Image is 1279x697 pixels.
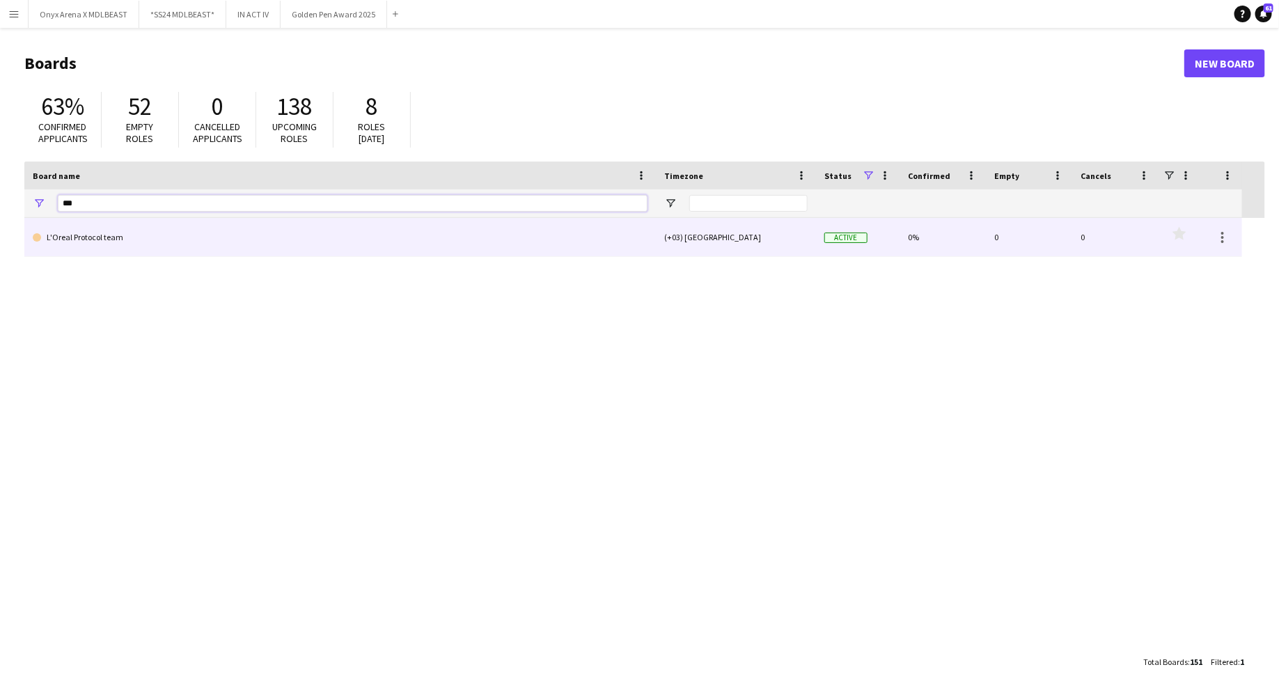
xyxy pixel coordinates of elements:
button: Open Filter Menu [33,197,45,210]
span: 138 [277,91,313,122]
span: Upcoming roles [272,120,317,145]
span: Cancelled applicants [193,120,242,145]
span: Confirmed [908,171,950,181]
span: Active [824,233,868,243]
a: New Board [1184,49,1265,77]
a: 61 [1255,6,1272,22]
span: 1 [1240,657,1244,667]
div: : [1211,648,1244,675]
button: Onyx Arena X MDLBEAST [29,1,139,28]
div: 0% [900,218,986,256]
button: IN ACT IV [226,1,281,28]
span: Cancels [1081,171,1111,181]
h1: Boards [24,53,1184,74]
span: 0 [212,91,223,122]
span: 61 [1264,3,1273,13]
button: *SS24 MDLBEAST* [139,1,226,28]
a: L'Oreal Protocol team [33,218,648,257]
span: Confirmed applicants [38,120,88,145]
span: 52 [128,91,152,122]
button: Golden Pen Award 2025 [281,1,387,28]
span: Status [824,171,852,181]
span: 8 [366,91,378,122]
span: 151 [1190,657,1202,667]
div: : [1143,648,1202,675]
span: Empty roles [127,120,154,145]
span: 63% [41,91,84,122]
span: Board name [33,171,80,181]
div: 0 [986,218,1072,256]
input: Board name Filter Input [58,195,648,212]
div: (+03) [GEOGRAPHIC_DATA] [656,218,816,256]
span: Roles [DATE] [359,120,386,145]
span: Empty [994,171,1019,181]
input: Timezone Filter Input [689,195,808,212]
button: Open Filter Menu [664,197,677,210]
span: Timezone [664,171,703,181]
div: 0 [1072,218,1159,256]
span: Total Boards [1143,657,1188,667]
span: Filtered [1211,657,1238,667]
